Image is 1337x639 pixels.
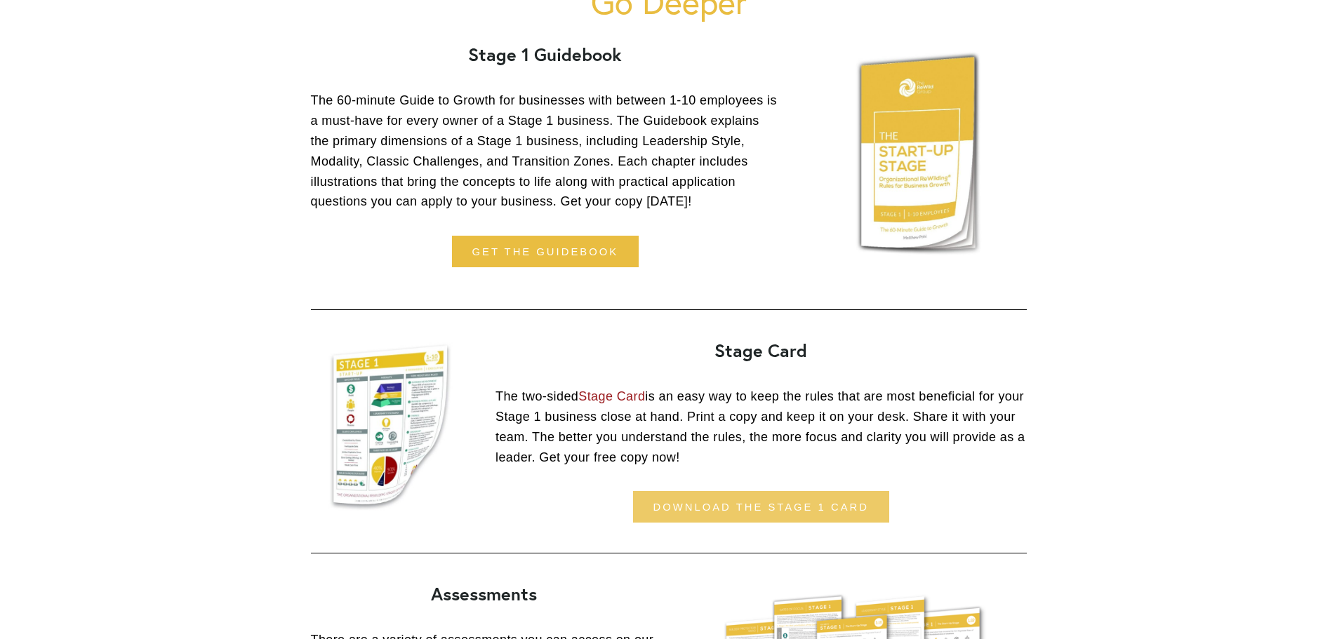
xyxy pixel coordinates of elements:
[714,339,807,362] strong: Stage Card
[633,491,889,523] a: download the stage 1 card
[578,389,645,403] a: Stage Card
[431,582,537,605] strong: Assessments
[452,236,639,267] a: get the guidebook
[495,386,1027,467] p: The two-sided is an easy way to keep the rules that are most beneficial for your Stage 1 business...
[311,90,780,212] p: The 60-minute Guide to Growth for businesses with between 1-10 employees is a must-have for every...
[468,43,622,66] strong: Stage 1 Guidebook
[311,340,472,510] a: Stage 1 card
